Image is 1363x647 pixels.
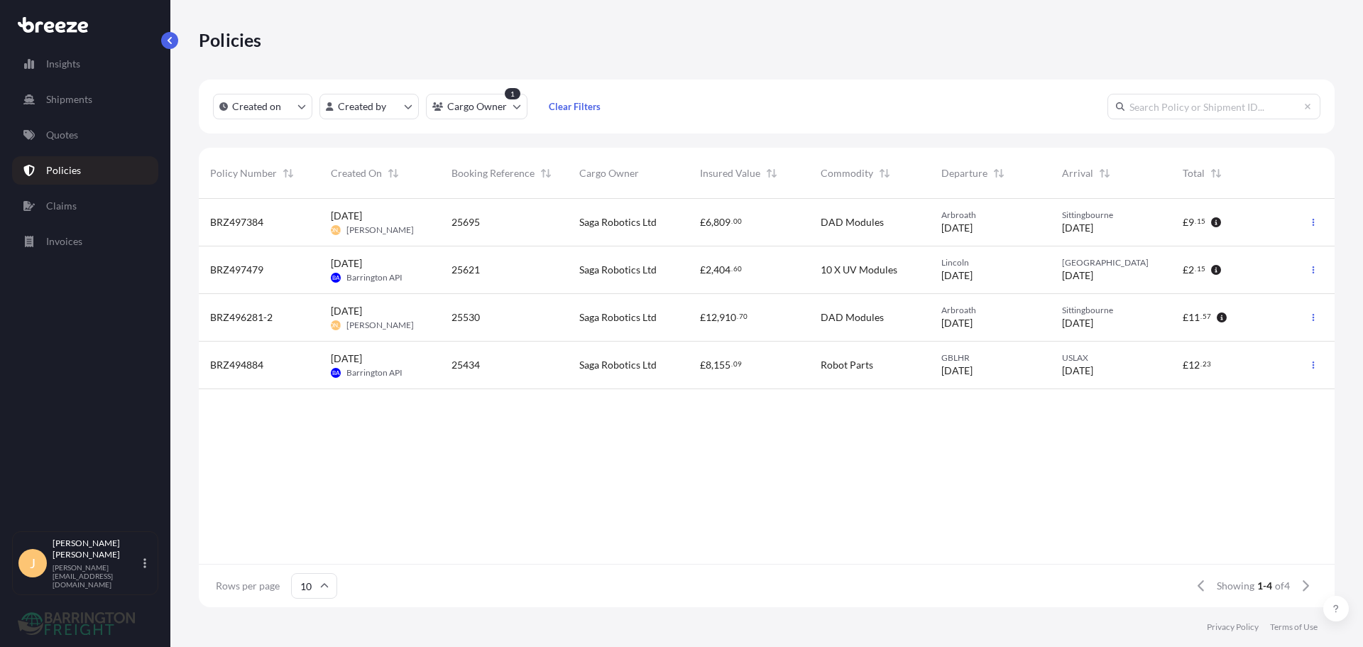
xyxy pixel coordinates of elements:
button: createdBy Filter options [319,94,419,119]
span: Saga Robotics Ltd [579,310,657,325]
a: Shipments [12,85,158,114]
span: [DATE] [941,268,973,283]
span: Robot Parts [821,358,873,372]
span: BA [332,366,339,380]
button: Sort [280,165,297,182]
button: createdOn Filter options [213,94,312,119]
span: 404 [713,265,730,275]
span: [DATE] [331,209,362,223]
span: GBLHR [941,352,1039,364]
span: £ [1183,312,1188,322]
span: 10 X UV Modules [821,263,897,277]
span: Insured Value [700,166,760,180]
span: Barrington API [346,367,403,379]
span: Saga Robotics Ltd [579,263,657,277]
span: Arbroath [941,305,1039,316]
p: Cargo Owner [447,99,507,114]
span: 809 [713,217,730,227]
span: 12 [1188,360,1200,370]
span: 00 [733,219,742,224]
span: £ [1183,217,1188,227]
span: 25434 [451,358,480,372]
span: Arrival [1062,166,1093,180]
span: 25695 [451,215,480,229]
p: Quotes [46,128,78,142]
span: Created On [331,166,382,180]
span: [PERSON_NAME] [346,320,414,331]
span: BRZ497384 [210,215,263,229]
span: [PERSON_NAME] [314,318,358,332]
span: 60 [733,266,742,271]
span: BRZ494884 [210,358,263,372]
span: Showing [1217,579,1254,593]
span: [DATE] [941,221,973,235]
span: [DATE] [1062,364,1093,378]
a: Policies [12,156,158,185]
span: of 4 [1275,579,1290,593]
span: Policy Number [210,166,277,180]
span: , [717,312,719,322]
span: 910 [719,312,736,322]
button: Sort [385,165,402,182]
span: [DATE] [941,316,973,330]
span: 57 [1203,314,1211,319]
span: 11 [1188,312,1200,322]
span: Arbroath [941,210,1039,221]
p: Shipments [46,92,92,107]
span: £ [1183,360,1188,370]
a: Invoices [12,227,158,256]
span: 1-4 [1257,579,1272,593]
span: 15 [1197,266,1205,271]
span: DAD Modules [821,310,884,325]
button: Sort [876,165,893,182]
button: Sort [763,165,780,182]
span: 70 [739,314,748,319]
span: Saga Robotics Ltd [579,215,657,229]
span: , [711,265,713,275]
p: Policies [46,163,81,178]
span: 2 [706,265,711,275]
p: Terms of Use [1270,621,1318,633]
span: [DATE] [941,364,973,378]
span: 2 [1188,265,1194,275]
p: [PERSON_NAME] [PERSON_NAME] [53,538,141,560]
span: [GEOGRAPHIC_DATA] [1062,257,1160,268]
span: £ [1183,265,1188,275]
p: Claims [46,199,77,213]
span: 15 [1197,219,1205,224]
span: [DATE] [1062,221,1093,235]
button: Clear Filters [535,95,614,118]
div: 1 [505,88,520,99]
span: 9 [1188,217,1194,227]
button: Sort [990,165,1007,182]
p: [PERSON_NAME][EMAIL_ADDRESS][DOMAIN_NAME] [53,563,141,589]
p: Invoices [46,234,82,249]
span: . [737,314,738,319]
a: Privacy Policy [1207,621,1259,633]
span: Lincoln [941,257,1039,268]
span: Sittingbourne [1062,210,1160,221]
span: BRZ497479 [210,263,263,277]
span: Barrington API [346,272,403,283]
span: Booking Reference [451,166,535,180]
span: [PERSON_NAME] [314,223,358,237]
span: [DATE] [331,352,362,366]
span: Rows per page [216,579,280,593]
span: [DATE] [1062,268,1093,283]
a: Quotes [12,121,158,149]
span: , [711,217,713,227]
span: . [1195,219,1196,224]
span: [DATE] [331,256,362,271]
span: 23 [1203,361,1211,366]
span: 25530 [451,310,480,325]
span: £ [700,265,706,275]
span: . [1200,314,1202,319]
span: Sittingbourne [1062,305,1160,316]
span: 8 [706,360,711,370]
span: Total [1183,166,1205,180]
span: [DATE] [331,304,362,318]
button: Sort [1208,165,1225,182]
span: Commodity [821,166,873,180]
span: £ [700,360,706,370]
